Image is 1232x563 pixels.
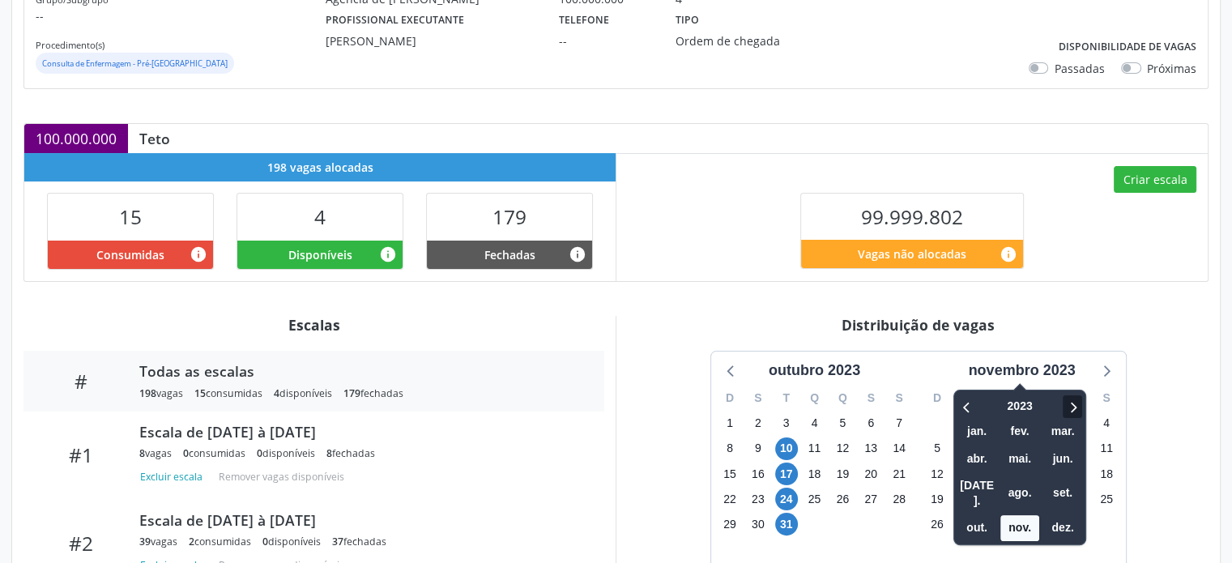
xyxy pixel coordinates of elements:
div: disponíveis [274,386,332,400]
div: Ordem de chegada [676,32,828,49]
i: Quantidade de vagas restantes do teto de vagas [1000,245,1017,263]
span: 4 [274,386,279,400]
span: terça-feira, 17 de outubro de 2023 [775,463,798,485]
div: consumidas [194,386,262,400]
span: sábado, 18 de novembro de 2023 [1095,463,1118,485]
div: vagas [139,446,172,460]
div: disponíveis [257,446,315,460]
div: -- [559,32,653,49]
div: 100.000.000 [24,124,128,153]
span: sábado, 11 de novembro de 2023 [1095,437,1118,460]
div: Escalas [23,316,604,334]
span: janeiro 2000 [957,419,996,444]
div: Todas as escalas [139,362,582,380]
span: fevereiro 2000 [1000,419,1039,444]
span: 4 [314,203,326,230]
small: Procedimento(s) [36,39,104,51]
span: 0 [262,535,268,548]
span: julho 2000 [957,473,996,514]
span: quinta-feira, 19 de outubro de 2023 [831,463,854,485]
span: novembro 2000 [1000,515,1039,540]
div: [PERSON_NAME] [326,32,536,49]
span: 179 [343,386,360,400]
label: Profissional executante [326,7,464,32]
div: Teto [128,130,181,147]
span: terça-feira, 10 de outubro de 2023 [775,437,798,460]
div: vagas [139,535,177,548]
span: outubro 2000 [957,515,996,540]
button: Criar escala [1114,166,1196,194]
span: junho 2000 [1043,446,1082,471]
label: Disponibilidade de vagas [1059,35,1196,60]
span: terça-feira, 24 de outubro de 2023 [775,488,798,510]
span: 8 [139,446,145,460]
div: S [1093,386,1121,411]
span: segunda-feira, 23 de outubro de 2023 [747,488,769,510]
div: S [951,386,979,411]
span: terça-feira, 3 de outubro de 2023 [775,412,798,435]
p: -- [36,7,326,24]
div: Escala de [DATE] à [DATE] [139,423,582,441]
span: quarta-feira, 25 de outubro de 2023 [803,488,825,510]
span: dezembro 2000 [1043,515,1082,540]
span: sexta-feira, 13 de outubro de 2023 [859,437,882,460]
span: sábado, 25 de novembro de 2023 [1095,488,1118,510]
span: 2023 [1000,394,1041,419]
label: Tipo [676,7,699,32]
span: sexta-feira, 6 de outubro de 2023 [859,412,882,435]
span: quarta-feira, 11 de outubro de 2023 [803,437,825,460]
div: T [772,386,800,411]
div: disponíveis [262,535,321,548]
span: abril 2000 [957,446,996,471]
span: 39 [139,535,151,548]
span: quinta-feira, 26 de outubro de 2023 [831,488,854,510]
span: 0 [257,446,262,460]
div: consumidas [183,446,245,460]
span: sexta-feira, 27 de outubro de 2023 [859,488,882,510]
div: Q [800,386,829,411]
div: fechadas [332,535,386,548]
span: segunda-feira, 2 de outubro de 2023 [747,412,769,435]
span: 8 [326,446,332,460]
div: Distribuição de vagas [628,316,1209,334]
span: 99.999.802 [861,203,963,230]
span: domingo, 12 de novembro de 2023 [926,463,949,485]
span: sexta-feira, 20 de outubro de 2023 [859,463,882,485]
div: 198 vagas alocadas [24,153,616,181]
i: Vagas alocadas e sem marcações associadas [379,245,397,263]
span: 15 [194,386,206,400]
span: domingo, 29 de outubro de 2023 [718,513,741,535]
span: segunda-feira, 16 de outubro de 2023 [747,463,769,485]
div: D [923,386,952,411]
button: Excluir escala [139,466,209,488]
span: sábado, 7 de outubro de 2023 [888,412,910,435]
span: Disponíveis [288,246,352,263]
i: Vagas alocadas e sem marcações associadas que tiveram sua disponibilidade fechada [569,245,586,263]
label: Telefone [559,7,609,32]
span: março 2000 [1043,419,1082,444]
span: 37 [332,535,343,548]
span: quarta-feira, 4 de outubro de 2023 [803,412,825,435]
div: #2 [35,531,128,555]
div: fechadas [343,386,403,400]
i: Vagas alocadas que possuem marcações associadas [190,245,207,263]
span: 15 [119,203,142,230]
span: domingo, 8 de outubro de 2023 [718,437,741,460]
span: segunda-feira, 9 de outubro de 2023 [747,437,769,460]
span: 2 [189,535,194,548]
span: maio 2000 [1000,446,1039,471]
span: sábado, 21 de outubro de 2023 [888,463,910,485]
div: S [857,386,885,411]
div: consumidas [189,535,251,548]
span: agosto 2000 [1000,480,1039,505]
span: domingo, 15 de outubro de 2023 [718,463,741,485]
span: domingo, 26 de novembro de 2023 [926,513,949,535]
span: domingo, 5 de novembro de 2023 [926,437,949,460]
span: 0 [183,446,189,460]
span: Consumidas [96,246,164,263]
div: #1 [35,443,128,467]
span: segunda-feira, 30 de outubro de 2023 [747,513,769,535]
div: S [744,386,772,411]
span: 198 [139,386,156,400]
span: terça-feira, 31 de outubro de 2023 [775,513,798,535]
